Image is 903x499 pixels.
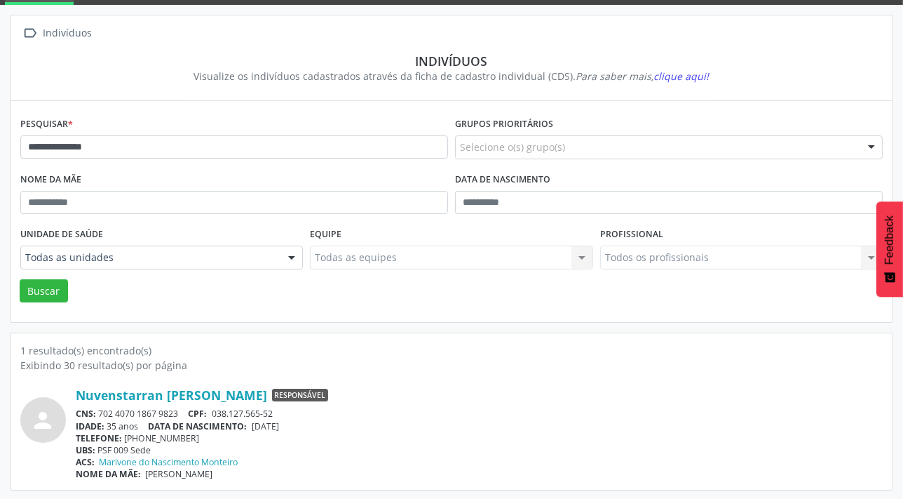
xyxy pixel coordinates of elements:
label: Unidade de saúde [20,224,103,246]
span: NOME DA MÃE: [76,468,141,480]
div: Visualize os indivíduos cadastrados através da ficha de cadastro individual (CDS). [30,69,873,84]
label: Pesquisar [20,114,73,135]
div: 35 anos [76,420,883,432]
span: DATA DE NASCIMENTO: [149,420,247,432]
div: 702 4070 1867 9823 [76,408,883,420]
span: CNS: [76,408,96,420]
a: Marivone do Nascimento Monteiro [100,456,238,468]
span: IDADE: [76,420,104,432]
span: TELEFONE: [76,432,122,444]
button: Buscar [20,279,68,303]
i:  [20,23,41,44]
a: Nuvenstarran [PERSON_NAME] [76,387,267,403]
span: UBS: [76,444,95,456]
label: Equipe [310,224,341,246]
span: [PERSON_NAME] [146,468,213,480]
div: Indivíduos [41,23,95,44]
div: 1 resultado(s) encontrado(s) [20,343,883,358]
div: [PHONE_NUMBER] [76,432,883,444]
span: [DATE] [252,420,279,432]
i: Para saber mais, [576,69,709,83]
label: Nome da mãe [20,169,81,191]
span: Selecione o(s) grupo(s) [460,140,565,154]
button: Feedback - Mostrar pesquisa [876,201,903,297]
div: Indivíduos [30,53,873,69]
span: ACS: [76,456,95,468]
i: person [31,408,56,433]
div: PSF 009 Sede [76,444,883,456]
span: Responsável [272,389,328,401]
div: Exibindo 30 resultado(s) por página [20,358,883,373]
a:  Indivíduos [20,23,95,44]
span: CPF: [189,408,208,420]
span: Feedback [883,215,896,265]
span: clique aqui! [654,69,709,83]
label: Grupos prioritários [455,114,553,135]
label: Data de nascimento [455,169,550,191]
span: 038.127.565-52 [212,408,273,420]
label: Profissional [600,224,663,246]
span: Todas as unidades [25,251,274,265]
